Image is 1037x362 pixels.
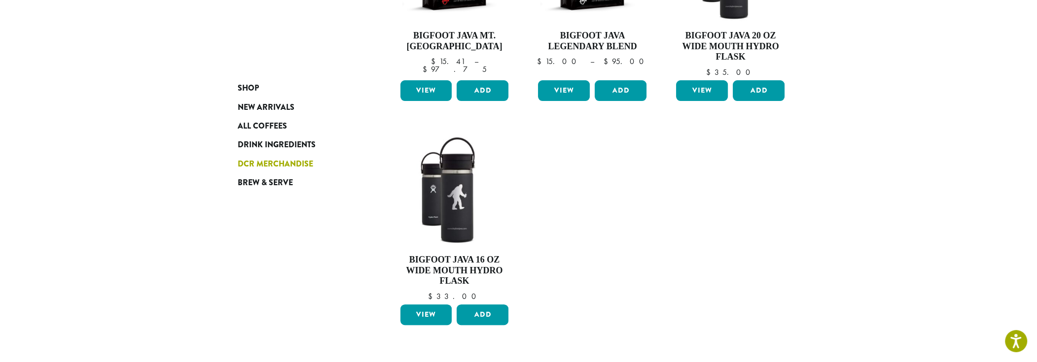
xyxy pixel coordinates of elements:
[398,255,511,287] h4: Bigfoot Java 16 oz Wide Mouth Hydro Flask
[536,31,649,52] h4: Bigfoot Java Legendary Blend
[430,56,439,66] span: $
[706,67,715,77] span: $
[238,117,356,135] a: All Coffees
[397,133,511,247] img: LO2863-BFJ-Hydro-Flask-16oz-WM-wFlex-Sip-Lid-Black-300x300.jpg
[238,177,293,189] span: Brew & Serve
[536,56,580,66] bdi: 15.00
[422,64,430,74] span: $
[674,31,787,63] h4: Bigfoot Java 20 oz Wide Mouth Hydro Flask
[538,80,590,101] a: View
[428,291,436,301] span: $
[238,98,356,116] a: New Arrivals
[238,79,356,98] a: Shop
[400,304,452,325] a: View
[430,56,465,66] bdi: 15.41
[603,56,611,66] span: $
[590,56,594,66] span: –
[238,82,259,95] span: Shop
[457,80,508,101] button: Add
[457,304,508,325] button: Add
[595,80,646,101] button: Add
[238,135,356,154] a: Drink Ingredients
[428,291,481,301] bdi: 33.00
[536,56,545,66] span: $
[398,31,511,52] h4: Bigfoot Java Mt. [GEOGRAPHIC_DATA]
[400,80,452,101] a: View
[238,101,294,114] span: New Arrivals
[474,56,478,66] span: –
[733,80,785,101] button: Add
[706,67,755,77] bdi: 35.00
[238,173,356,192] a: Brew & Serve
[603,56,648,66] bdi: 95.00
[238,158,313,170] span: DCR Merchandise
[238,120,287,132] span: All Coffees
[238,139,316,151] span: Drink Ingredients
[398,133,511,300] a: Bigfoot Java 16 oz Wide Mouth Hydro Flask $33.00
[422,64,486,74] bdi: 97.75
[238,155,356,173] a: DCR Merchandise
[676,80,728,101] a: View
